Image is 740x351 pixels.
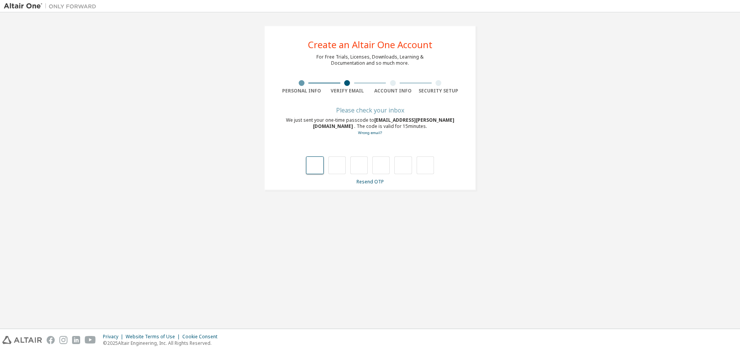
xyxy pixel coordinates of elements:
[2,336,42,344] img: altair_logo.svg
[279,108,461,113] div: Please check your inbox
[59,336,67,344] img: instagram.svg
[316,54,424,66] div: For Free Trials, Licenses, Downloads, Learning & Documentation and so much more.
[357,178,384,185] a: Resend OTP
[85,336,96,344] img: youtube.svg
[4,2,100,10] img: Altair One
[370,88,416,94] div: Account Info
[416,88,462,94] div: Security Setup
[47,336,55,344] img: facebook.svg
[103,340,222,346] p: © 2025 Altair Engineering, Inc. All Rights Reserved.
[313,117,454,129] span: [EMAIL_ADDRESS][PERSON_NAME][DOMAIN_NAME]
[126,334,182,340] div: Website Terms of Use
[308,40,432,49] div: Create an Altair One Account
[182,334,222,340] div: Cookie Consent
[72,336,80,344] img: linkedin.svg
[358,130,382,135] a: Go back to the registration form
[279,88,325,94] div: Personal Info
[279,117,461,136] div: We just sent your one-time passcode to . The code is valid for 15 minutes.
[103,334,126,340] div: Privacy
[325,88,370,94] div: Verify Email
